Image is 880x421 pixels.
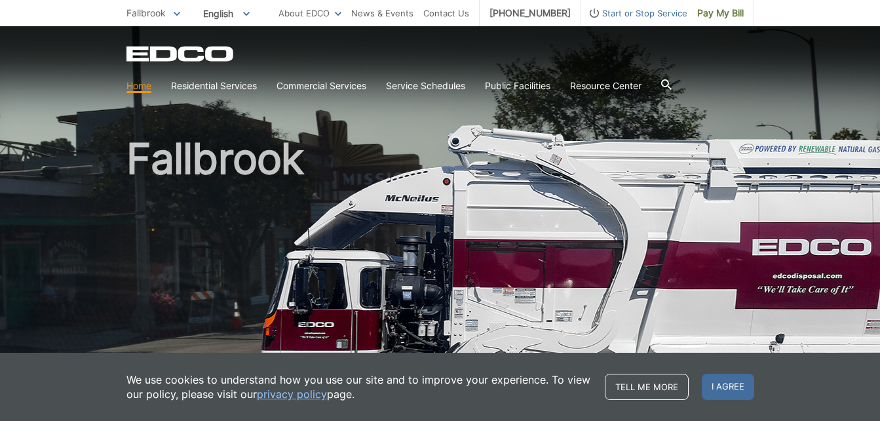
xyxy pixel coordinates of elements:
[697,6,744,20] span: Pay My Bill
[193,3,259,24] span: English
[570,79,641,93] a: Resource Center
[605,374,689,400] a: Tell me more
[277,79,366,93] a: Commercial Services
[386,79,465,93] a: Service Schedules
[278,6,341,20] a: About EDCO
[171,79,257,93] a: Residential Services
[485,79,550,93] a: Public Facilities
[126,79,151,93] a: Home
[423,6,469,20] a: Contact Us
[126,46,235,62] a: EDCD logo. Return to the homepage.
[702,374,754,400] span: I agree
[351,6,413,20] a: News & Events
[126,7,166,18] span: Fallbrook
[257,387,327,401] a: privacy policy
[126,372,592,401] p: We use cookies to understand how you use our site and to improve your experience. To view our pol...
